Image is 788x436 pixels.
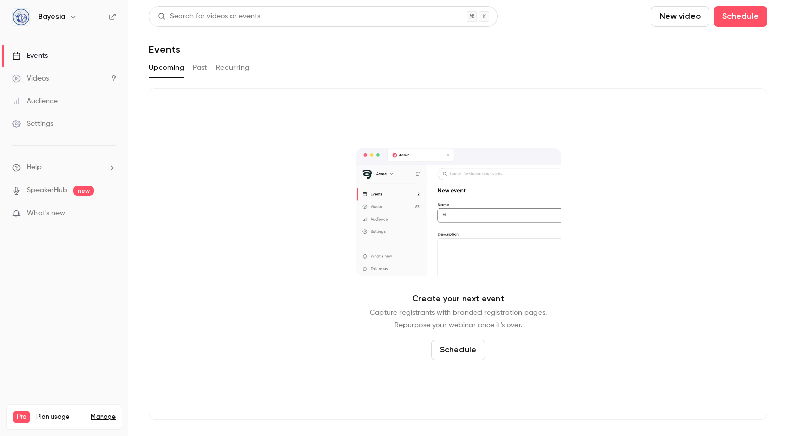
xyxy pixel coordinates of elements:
button: New video [651,6,709,27]
span: Pro [13,411,30,423]
h6: Bayesia [38,12,65,22]
span: new [73,186,94,196]
img: Bayesia [13,9,29,25]
button: Schedule [714,6,767,27]
button: Schedule [431,340,485,360]
div: Events [12,51,48,61]
h1: Events [149,43,180,55]
p: Create your next event [412,292,504,305]
span: What's new [27,208,65,219]
span: Help [27,162,42,173]
div: Settings [12,118,53,129]
li: help-dropdown-opener [12,162,116,173]
a: SpeakerHub [27,185,67,196]
button: Upcoming [149,60,184,76]
div: Videos [12,73,49,84]
a: Manage [91,413,116,421]
div: Audience [12,96,58,106]
button: Past [193,60,207,76]
span: Plan usage [36,413,85,421]
button: Recurring [216,60,250,76]
div: Search for videos or events [158,11,260,22]
p: Capture registrants with branded registration pages. Repurpose your webinar once it's over. [370,307,547,331]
